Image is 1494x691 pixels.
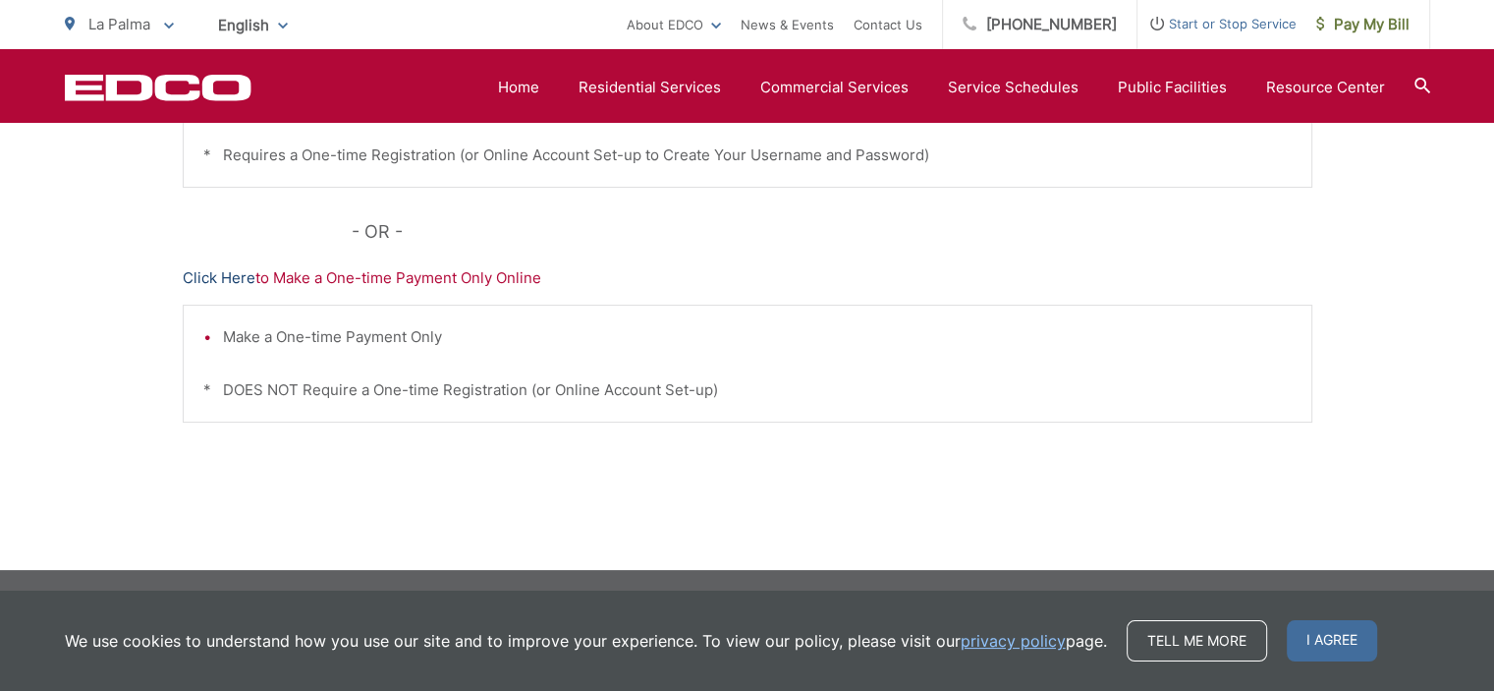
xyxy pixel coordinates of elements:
a: Public Facilities [1118,76,1227,99]
a: Home [498,76,539,99]
span: La Palma [88,15,150,33]
a: EDCD logo. Return to the homepage. [65,74,251,101]
a: privacy policy [961,629,1066,653]
p: - OR - [352,217,1312,247]
span: Pay My Bill [1316,13,1410,36]
li: Make a One-time Payment Only [223,325,1292,349]
a: Resource Center [1266,76,1385,99]
a: News & Events [741,13,834,36]
a: Contact Us [854,13,922,36]
p: * DOES NOT Require a One-time Registration (or Online Account Set-up) [203,378,1292,402]
a: Residential Services [579,76,721,99]
span: English [203,8,303,42]
p: We use cookies to understand how you use our site and to improve your experience. To view our pol... [65,629,1107,653]
a: About EDCO [627,13,721,36]
p: * Requires a One-time Registration (or Online Account Set-up to Create Your Username and Password) [203,144,1292,167]
p: to Make a One-time Payment Only Online [183,266,1312,290]
a: Click Here [183,266,255,290]
a: Service Schedules [948,76,1079,99]
a: Commercial Services [760,76,909,99]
